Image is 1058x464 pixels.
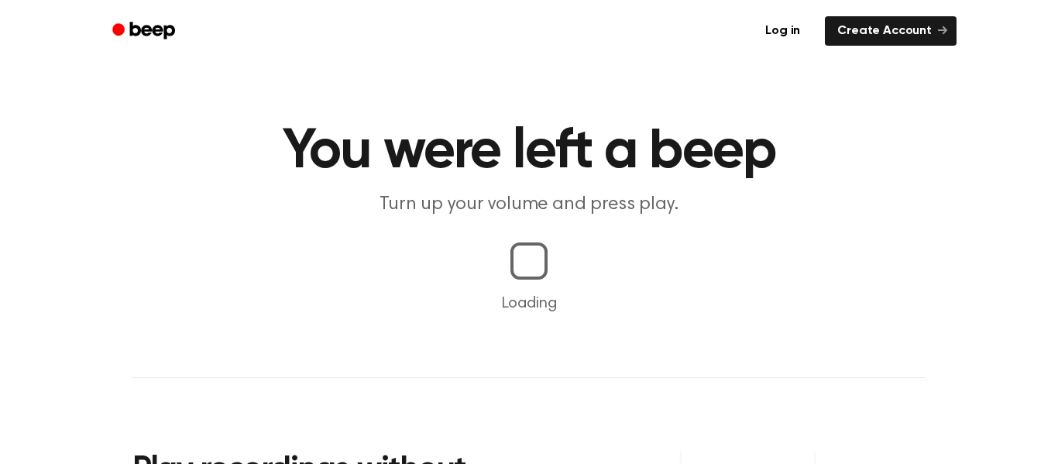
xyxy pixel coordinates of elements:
[132,124,926,180] h1: You were left a beep
[232,192,826,218] p: Turn up your volume and press play.
[19,292,1039,315] p: Loading
[825,16,957,46] a: Create Account
[101,16,189,46] a: Beep
[750,13,816,49] a: Log in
